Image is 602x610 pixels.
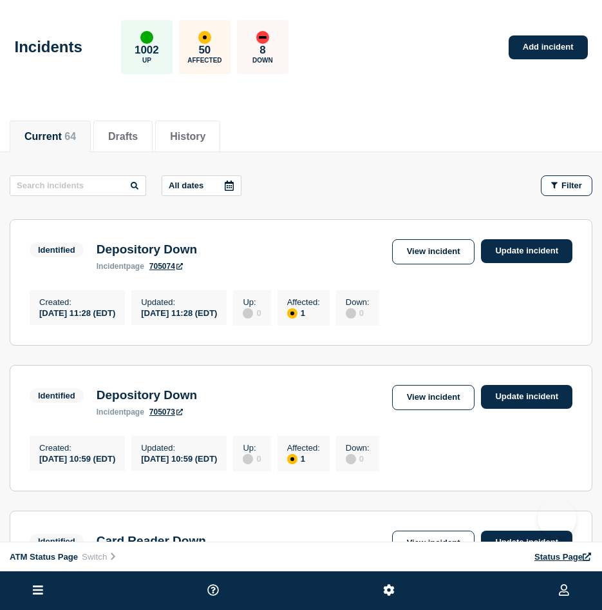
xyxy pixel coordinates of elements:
[142,57,151,64] p: Up
[243,307,261,319] div: 0
[538,499,576,538] iframe: Help Scout Beacon - Open
[97,388,197,402] h3: Depository Down
[287,307,320,319] div: 1
[169,181,203,190] p: All dates
[141,453,217,464] div: [DATE] 10:59 (EDT)
[287,443,320,453] p: Affected :
[30,242,84,257] span: Identified
[256,31,269,44] div: down
[30,388,84,403] span: Identified
[64,131,76,142] span: 64
[162,175,241,196] button: All dates
[481,239,572,263] a: Update incident
[141,443,217,453] p: Updated :
[140,31,153,44] div: up
[287,297,320,307] p: Affected :
[10,175,146,196] input: Search incidents
[259,44,265,57] p: 8
[39,297,115,307] p: Created :
[97,408,126,417] span: incident
[24,131,76,143] button: Current 64
[78,551,121,562] button: Switch
[346,443,370,453] p: Down :
[15,38,82,56] h1: Incidents
[39,453,115,464] div: [DATE] 10:59 (EDT)
[346,453,370,464] div: 0
[243,443,261,453] p: Up :
[187,57,221,64] p: Affected
[198,31,211,44] div: affected
[481,531,572,555] a: Update incident
[392,239,475,264] a: View incident
[481,385,572,409] a: Update incident
[346,297,370,307] p: Down :
[97,242,197,257] h3: Depository Down
[149,262,183,271] a: 705074
[346,307,370,319] div: 0
[243,308,253,319] div: disabled
[534,552,592,562] a: Status Page
[541,175,592,196] button: Filter
[97,534,206,548] h3: Card Reader Down
[561,181,582,190] span: Filter
[509,35,588,59] a: Add incident
[346,454,356,464] div: disabled
[392,385,475,410] a: View incident
[135,44,159,57] p: 1002
[108,131,138,143] button: Drafts
[243,297,261,307] p: Up :
[10,552,78,562] span: ATM Status Page
[170,131,205,143] button: History
[141,307,217,318] div: [DATE] 11:28 (EDT)
[39,443,115,453] p: Created :
[39,307,115,318] div: [DATE] 11:28 (EDT)
[149,408,183,417] a: 705073
[392,531,475,556] a: View incident
[287,454,297,464] div: affected
[97,262,144,271] p: page
[243,453,261,464] div: 0
[141,297,217,307] p: Updated :
[346,308,356,319] div: disabled
[243,454,253,464] div: disabled
[198,44,211,57] p: 50
[287,308,297,319] div: affected
[30,534,84,549] span: Identified
[252,57,273,64] p: Down
[97,262,126,271] span: incident
[287,453,320,464] div: 1
[97,408,144,417] p: page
